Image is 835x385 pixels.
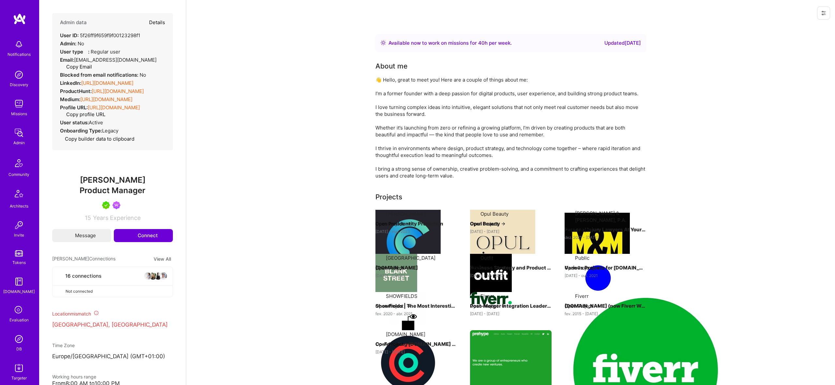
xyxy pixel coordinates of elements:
[129,233,135,239] i: icon Connect
[66,288,93,295] span: Not connected
[12,219,25,232] img: Invite
[52,374,96,379] span: Working hours range
[386,254,435,261] div: [GEOGRAPHIC_DATA]
[381,40,386,45] img: Availability
[470,310,552,317] div: [DATE] - [DATE]
[149,272,157,280] img: avatar
[565,302,646,310] h4: [DOMAIN_NAME] (now Fiverr Workspace)
[74,57,157,63] span: [EMAIL_ADDRESS][DOMAIN_NAME]
[10,203,28,209] div: Architects
[154,272,162,280] img: avatar
[12,259,26,266] div: Tokens
[501,303,506,309] img: arrow-right
[12,38,25,51] img: bell
[386,331,425,338] div: [DOMAIN_NAME]
[68,233,72,238] i: icon Mail
[386,210,426,217] div: [PERSON_NAME]
[60,57,74,63] strong: Email:
[88,104,140,111] a: [URL][DOMAIN_NAME]
[406,342,411,347] img: arrow-right
[81,80,133,86] a: [URL][DOMAIN_NAME]
[480,210,509,217] div: Opul Beauty
[470,302,506,309] button: Open Project
[65,272,101,279] span: 16 connections
[144,272,152,280] img: avatar
[61,112,66,117] i: icon Copy
[375,264,411,271] button: Open Project
[58,288,63,294] i: icon CloseGray
[152,255,173,263] button: View All
[501,265,506,270] img: arrow-right
[61,63,92,70] button: Copy Email
[375,254,417,296] img: Company logo
[92,88,144,94] a: [URL][DOMAIN_NAME]
[15,250,23,256] img: tokens
[375,220,411,227] button: Open Project
[16,346,22,352] div: DB
[480,293,494,300] div: Fiverr
[60,40,76,47] strong: Admin:
[12,275,25,288] img: guide book
[60,80,81,86] strong: LinkedIn:
[375,210,441,275] img: Company logo
[60,48,120,55] div: Regular user
[114,229,173,242] button: Connect
[58,273,63,278] i: icon Collaborator
[406,265,411,270] img: arrow-right
[85,214,91,221] span: 15
[386,293,417,300] div: SHOWFIELDS
[470,220,552,228] h4: Opul Beauty
[149,13,165,32] button: Details
[375,340,457,348] h4: Co-Founding [DOMAIN_NAME] (acq. by [DOMAIN_NAME])
[388,39,512,47] div: Available now to work on missions for h per week .
[470,254,512,296] img: Company logo
[11,375,27,381] div: Targeter
[102,201,110,209] img: A.Teamer in Residence
[375,302,457,310] h4: Showfields | The Most Interesting Store In The World
[52,353,173,361] p: Europe/[GEOGRAPHIC_DATA] (GMT+01:00 )
[470,264,552,272] h4: Business Strategy and Product Strategy for Outfit
[60,32,140,39] div: 5f26ff9f659f9f00123298f1
[3,288,35,295] div: [DOMAIN_NAME]
[375,76,646,179] div: 👋 Hello, great to meet you! Here are a couple of things about me: I’m a former founder with a dee...
[375,264,457,272] h4: [DOMAIN_NAME]
[406,221,411,226] img: arrow-right
[113,201,120,209] img: Been on Mission
[470,228,552,235] div: [DATE] - [DATE]
[89,119,103,126] span: Active
[375,220,457,228] h4: Personal Identity Protection
[13,304,25,316] i: icon SelectionTeam
[575,293,589,300] div: Fiverr
[565,213,630,278] img: Company logo
[9,316,29,323] div: Evaluation
[60,128,102,134] strong: Onboarding Type:
[60,96,80,102] strong: Medium:
[565,225,646,234] h4: Personal Injury Lawyers At Your Fingertips
[375,272,457,279] div: [DATE] - [DATE]
[14,232,24,239] div: Invite
[478,40,485,46] span: 40
[11,187,27,203] img: Architects
[470,302,552,310] h4: Post-Merger Integration Leadership
[60,72,140,78] strong: Blocked from email notifications:
[375,61,407,71] div: About me
[60,32,79,38] strong: User ID:
[11,155,27,171] img: Community
[375,310,457,317] div: fev. 2020 - abr. 2021
[52,310,173,317] div: Location mismatch
[8,51,31,58] div: Notifications
[61,65,66,69] i: icon Copy
[565,310,646,317] div: fev. 2015 - [DATE]
[11,110,27,117] div: Missions
[60,49,89,55] strong: User type :
[12,332,25,346] img: Admin Search
[83,49,88,54] i: Help
[52,175,173,185] span: [PERSON_NAME]
[470,220,506,227] button: Open Project
[159,272,167,280] img: avatar
[375,292,441,357] img: Company logo
[480,254,493,261] div: Outfit
[595,227,600,232] img: arrow-right
[52,267,173,297] button: 16 connectionsavataravataravataravatarNot connected
[60,135,134,142] button: Copy builder data to clipboard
